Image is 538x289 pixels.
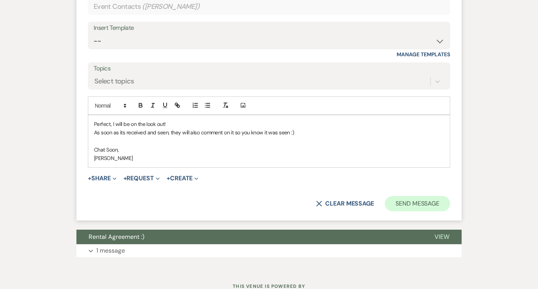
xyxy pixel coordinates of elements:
button: 1 message [76,244,462,257]
p: [PERSON_NAME] [94,154,444,162]
span: + [167,175,170,181]
button: Request [123,175,160,181]
span: Rental Agreement :) [89,233,144,241]
span: View [434,233,449,241]
div: Select topics [94,76,134,87]
p: As soon as its received and seen, they will also comment on it so you know it was seen :) [94,128,444,137]
div: Insert Template [94,23,444,34]
p: Chat Soon, [94,145,444,154]
a: Manage Templates [397,51,450,58]
button: Clear message [316,201,374,207]
p: Perfect, I will be on the look out! [94,120,444,128]
button: Create [167,175,198,181]
button: View [422,230,462,244]
label: Topics [94,63,444,74]
span: + [88,175,91,181]
button: Share [88,175,117,181]
span: ( [PERSON_NAME] ) [142,2,199,12]
button: Send Message [385,196,450,211]
span: + [123,175,127,181]
p: 1 message [96,246,125,256]
button: Rental Agreement :) [76,230,422,244]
